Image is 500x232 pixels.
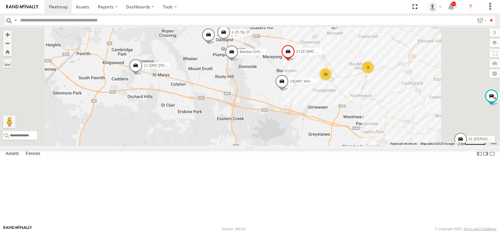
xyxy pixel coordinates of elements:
label: Hide Summary Table [489,149,495,158]
span: 19QMC Workshop [290,79,320,84]
a: Terms and Conditions [464,227,497,231]
label: Assets [2,149,22,158]
button: Keyboard shortcuts [390,142,417,146]
span: 11 QMC [PERSON_NAME] [144,64,189,68]
img: rand-logo.svg [6,5,38,9]
label: Measure [3,59,12,68]
label: Dock Summary Table to the Left [476,149,483,158]
div: 3 [362,61,374,74]
a: Terms [491,143,497,145]
button: Drag Pegman onto the map to open Street View [3,116,15,128]
div: Kurt Byers [426,2,444,11]
label: Search Query [13,16,18,25]
button: Zoom Home [3,48,12,56]
span: Beloka-CHV61N [240,50,267,54]
button: Zoom in [3,30,12,39]
span: Z=18 QMC Written off [296,49,332,54]
label: Map Settings [489,69,500,78]
div: 16 [319,68,332,80]
label: Fences [23,149,43,158]
span: 2 km [458,142,465,145]
i: ? [466,2,476,12]
span: # 25 Tip 2T [232,30,250,34]
label: Search Filter Options [475,16,488,25]
label: Dock Summary Table to the Right [483,149,489,158]
button: Zoom out [3,39,12,48]
button: Map Scale: 2 km per 63 pixels [456,142,488,146]
span: Map data ©2025 Google [421,142,454,145]
div: © Copyright 2025 - [435,227,497,231]
a: Visit our Website [3,226,32,232]
div: Version: 305.03 [222,227,245,231]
